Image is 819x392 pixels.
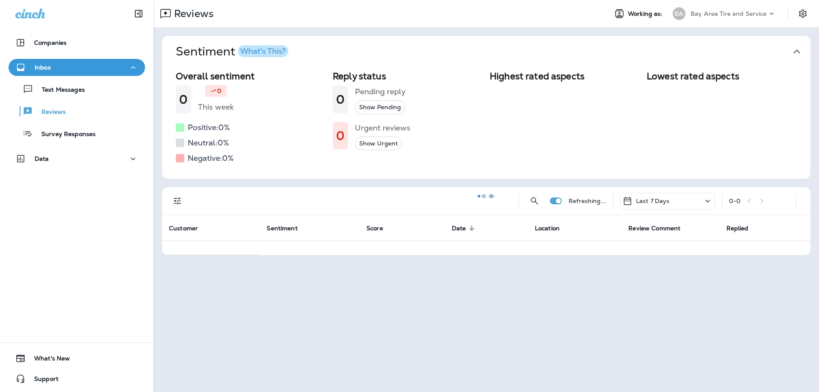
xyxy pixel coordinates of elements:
[26,375,58,386] span: Support
[35,155,49,162] p: Data
[9,150,145,167] button: Data
[26,355,70,365] span: What's New
[127,5,151,22] button: Collapse Sidebar
[9,350,145,367] button: What's New
[9,59,145,76] button: Inbox
[35,64,51,71] p: Inbox
[33,131,96,139] p: Survey Responses
[33,86,85,94] p: Text Messages
[9,34,145,51] button: Companies
[9,80,145,98] button: Text Messages
[9,125,145,142] button: Survey Responses
[9,102,145,120] button: Reviews
[33,108,66,116] p: Reviews
[34,39,67,46] p: Companies
[9,370,145,387] button: Support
